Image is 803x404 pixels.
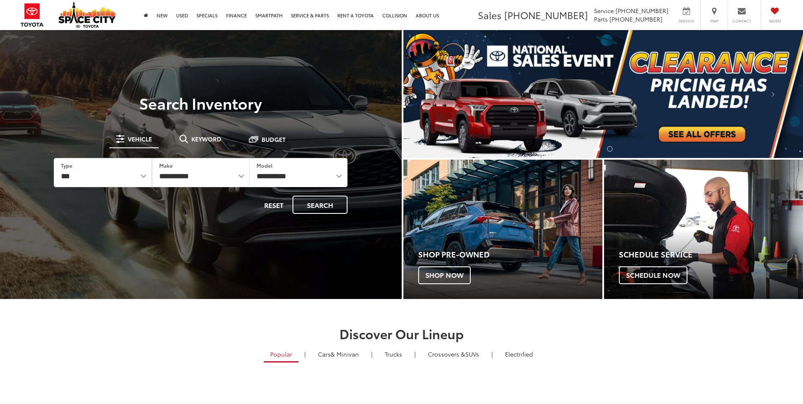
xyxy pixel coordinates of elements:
[418,266,471,284] span: Shop Now
[403,160,602,299] div: Toyota
[743,47,803,141] button: Click to view next picture.
[610,15,662,23] span: [PHONE_NUMBER]
[302,350,308,358] li: |
[604,160,803,299] a: Schedule Service Schedule Now
[604,160,803,299] div: Toyota
[403,47,464,141] button: Click to view previous picture.
[619,250,803,259] h4: Schedule Service
[478,8,502,22] span: Sales
[159,162,173,169] label: Make
[765,18,784,24] span: Saved
[331,350,359,358] span: & Minivan
[504,8,588,22] span: [PHONE_NUMBER]
[418,250,602,259] h4: Shop Pre-Owned
[312,347,365,361] a: Cars
[428,350,465,358] span: Crossovers &
[499,347,539,361] a: Electrified
[705,18,723,24] span: Map
[36,94,366,111] h3: Search Inventory
[489,350,495,358] li: |
[615,6,668,15] span: [PHONE_NUMBER]
[412,350,418,358] li: |
[264,347,298,362] a: Popular
[607,146,613,152] li: Go to slide number 2.
[403,160,602,299] a: Shop Pre-Owned Shop Now
[732,18,751,24] span: Contact
[61,162,72,169] label: Type
[378,347,408,361] a: Trucks
[58,2,116,28] img: Space City Toyota
[594,15,608,23] span: Parts
[422,347,486,361] a: SUVs
[257,196,291,214] button: Reset
[369,350,375,358] li: |
[257,162,273,169] label: Model
[262,136,286,142] span: Budget
[103,327,700,340] h2: Discover Our Lineup
[594,146,600,152] li: Go to slide number 1.
[191,136,221,142] span: Keyword
[293,196,348,214] button: Search
[677,18,696,24] span: Service
[128,136,152,142] span: Vehicle
[619,266,687,284] span: Schedule Now
[594,6,614,15] span: Service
